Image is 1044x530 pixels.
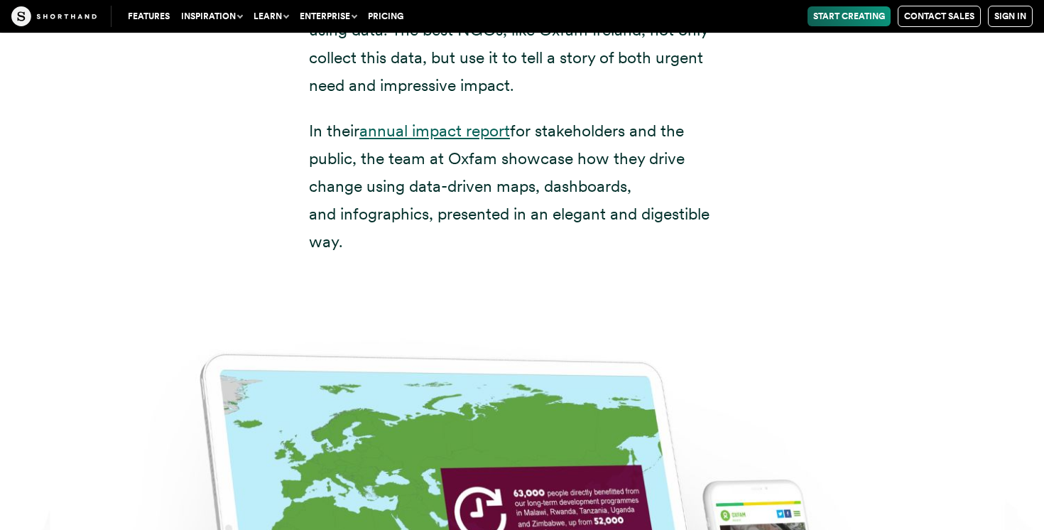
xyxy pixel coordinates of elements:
a: Features [122,6,175,26]
p: In their for stakeholders and the public, the team at Oxfam showcase how they drive change using ... [309,117,735,256]
a: annual impact report [359,121,510,141]
button: Learn [248,6,294,26]
a: Start Creating [808,6,891,26]
a: Sign in [988,6,1033,27]
button: Inspiration [175,6,248,26]
button: Enterprise [294,6,362,26]
img: The Craft [11,6,97,26]
a: Contact Sales [898,6,981,27]
a: Pricing [362,6,409,26]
